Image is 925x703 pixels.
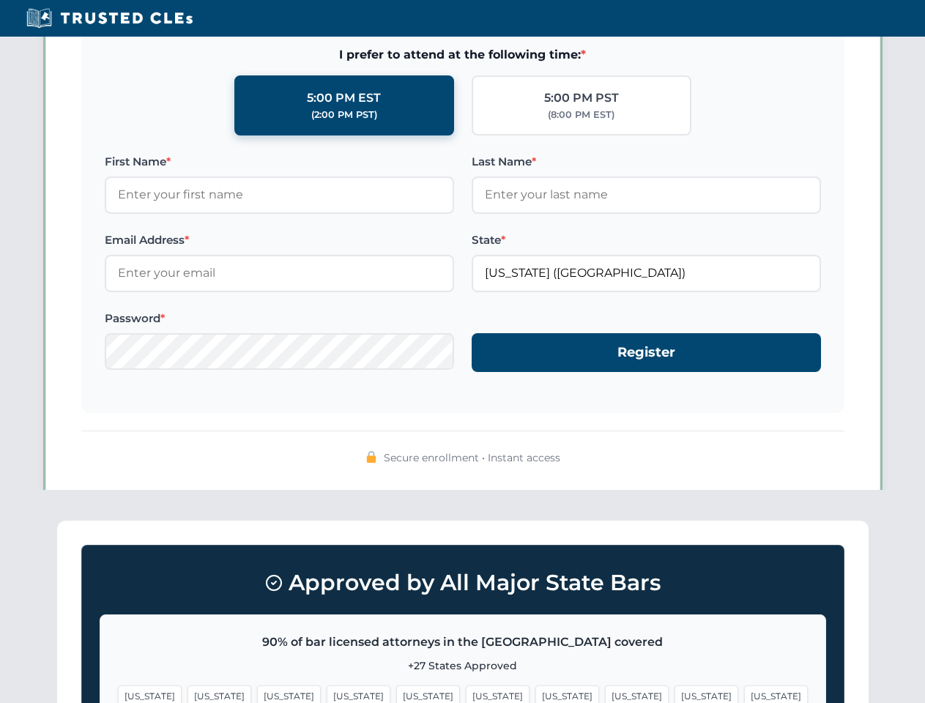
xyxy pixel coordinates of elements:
[105,153,454,171] label: First Name
[22,7,197,29] img: Trusted CLEs
[105,176,454,213] input: Enter your first name
[307,89,381,108] div: 5:00 PM EST
[105,255,454,291] input: Enter your email
[472,255,821,291] input: Florida (FL)
[365,451,377,463] img: 🔒
[544,89,619,108] div: 5:00 PM PST
[548,108,614,122] div: (8:00 PM EST)
[100,563,826,603] h3: Approved by All Major State Bars
[472,333,821,372] button: Register
[472,176,821,213] input: Enter your last name
[105,310,454,327] label: Password
[472,153,821,171] label: Last Name
[105,231,454,249] label: Email Address
[311,108,377,122] div: (2:00 PM PST)
[105,45,821,64] span: I prefer to attend at the following time:
[384,450,560,466] span: Secure enrollment • Instant access
[118,633,808,652] p: 90% of bar licensed attorneys in the [GEOGRAPHIC_DATA] covered
[472,231,821,249] label: State
[118,658,808,674] p: +27 States Approved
